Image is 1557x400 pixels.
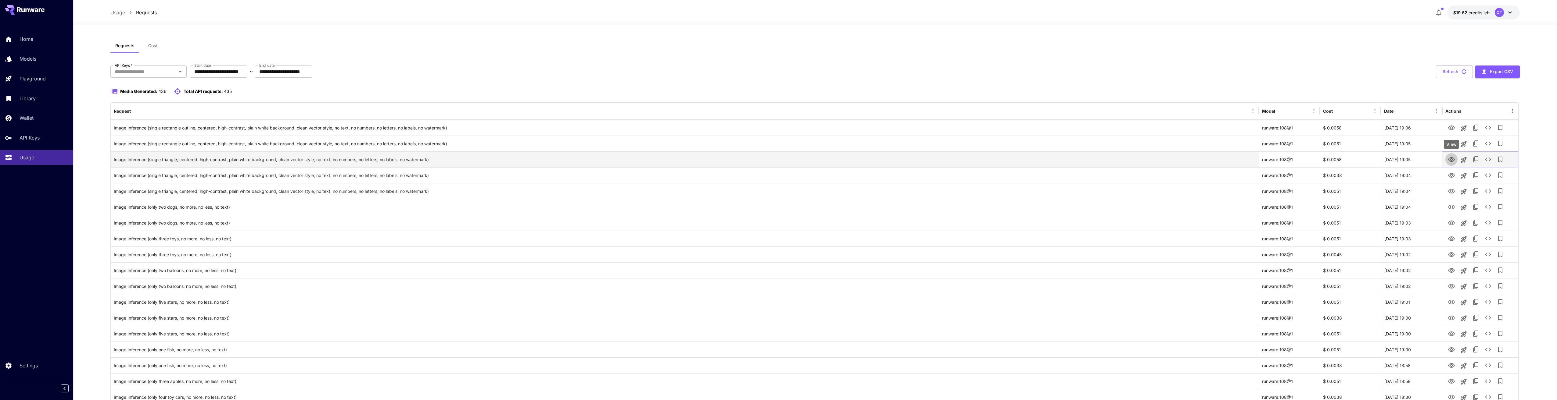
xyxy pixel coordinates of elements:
div: $ 0.0058 [1320,120,1381,136]
div: Click to copy prompt [114,342,1256,357]
button: View [1445,169,1458,181]
button: Copy TaskUUID [1470,169,1482,181]
div: runware:108@1 [1259,342,1320,357]
button: See details [1482,327,1494,340]
div: runware:108@1 [1259,326,1320,342]
div: 01 Oct, 2025 19:02 [1381,262,1442,278]
button: Launch in playground [1458,265,1470,277]
div: 01 Oct, 2025 19:02 [1381,278,1442,294]
p: Playground [20,75,46,82]
div: Click to copy prompt [114,183,1256,199]
div: $ 0.0051 [1320,136,1381,151]
button: Launch in playground [1458,344,1470,356]
button: See details [1482,137,1494,150]
button: Menu [1310,107,1318,115]
label: End date [259,63,274,68]
div: runware:108@1 [1259,231,1320,246]
div: Click to copy prompt [114,310,1256,326]
div: 01 Oct, 2025 19:03 [1381,215,1442,231]
div: $ 0.0045 [1320,246,1381,262]
span: Media Generated: [120,89,157,94]
button: Add to library [1494,232,1506,245]
button: Copy TaskUUID [1470,312,1482,324]
button: Sort [131,107,140,115]
p: Usage [20,154,34,161]
button: Add to library [1494,185,1506,197]
button: Add to library [1494,327,1506,340]
button: Copy TaskUUID [1470,201,1482,213]
button: Launch in playground [1458,138,1470,150]
button: Launch in playground [1458,217,1470,229]
p: Library [20,95,36,102]
button: Copy TaskUUID [1470,359,1482,371]
button: See details [1482,122,1494,134]
div: Click to copy prompt [114,152,1256,167]
div: runware:108@1 [1259,262,1320,278]
button: See details [1482,343,1494,356]
button: Add to library [1494,343,1506,356]
button: View [1445,232,1458,245]
button: View [1445,327,1458,340]
div: 01 Oct, 2025 19:05 [1381,136,1442,151]
button: View [1445,248,1458,260]
div: QT [1495,8,1504,17]
div: runware:108@1 [1259,167,1320,183]
div: Request [114,108,131,114]
button: See details [1482,201,1494,213]
div: 01 Oct, 2025 18:58 [1381,373,1442,389]
div: $ 0.0051 [1320,294,1381,310]
div: runware:108@1 [1259,246,1320,262]
button: Launch in playground [1458,376,1470,388]
div: 01 Oct, 2025 19:04 [1381,167,1442,183]
button: Add to library [1494,217,1506,229]
button: Collapse sidebar [61,384,69,392]
button: Menu [1371,107,1379,115]
span: 435 [224,89,232,94]
div: 01 Oct, 2025 19:04 [1381,199,1442,215]
div: $ 0.0051 [1320,262,1381,278]
div: runware:108@1 [1259,310,1320,326]
button: See details [1482,264,1494,276]
div: $ 0.0051 [1320,199,1381,215]
button: See details [1482,185,1494,197]
div: 01 Oct, 2025 19:05 [1381,151,1442,167]
button: Add to library [1494,359,1506,371]
div: Model [1262,108,1275,114]
button: Sort [1276,107,1284,115]
button: See details [1482,280,1494,292]
button: Copy TaskUUID [1470,343,1482,356]
button: Launch in playground [1458,249,1470,261]
button: Launch in playground [1458,328,1470,340]
span: 436 [158,89,167,94]
a: Usage [110,9,125,16]
div: $ 0.0051 [1320,326,1381,342]
button: View [1445,343,1458,356]
button: Add to library [1494,296,1506,308]
button: View [1445,375,1458,387]
div: $ 0.0051 [1320,215,1381,231]
nav: breadcrumb [110,9,157,16]
div: Click to copy prompt [114,278,1256,294]
div: $ 0.0051 [1320,278,1381,294]
div: Click to copy prompt [114,136,1256,151]
div: Cost [1323,108,1333,114]
button: Launch in playground [1458,122,1470,134]
div: $ 0.0051 [1320,183,1381,199]
div: Click to copy prompt [114,168,1256,183]
p: ~ [249,68,253,75]
span: Total API requests: [184,89,223,94]
button: Copy TaskUUID [1470,280,1482,292]
span: Requests [115,43,135,48]
button: Launch in playground [1458,312,1470,324]
button: See details [1482,359,1494,371]
div: runware:108@1 [1259,373,1320,389]
span: $19.62 [1453,10,1469,15]
button: See details [1482,248,1494,260]
button: Copy TaskUUID [1470,296,1482,308]
button: View [1445,280,1458,292]
p: Requests [136,9,157,16]
div: $ 0.0051 [1320,373,1381,389]
div: Click to copy prompt [114,231,1256,246]
div: Click to copy prompt [114,120,1256,136]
